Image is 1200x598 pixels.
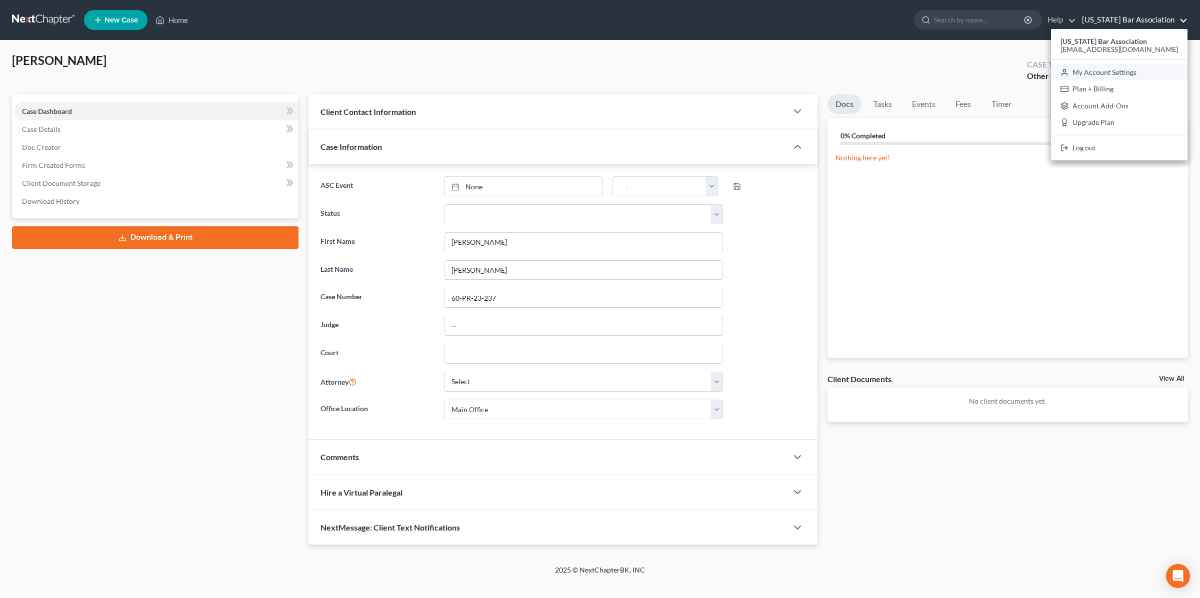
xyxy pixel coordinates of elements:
[835,153,1180,163] p: Nothing here yet!
[315,316,439,336] label: Judge
[315,400,439,420] label: Office Location
[444,316,722,335] input: --
[934,10,1025,29] input: Search by name...
[22,107,72,115] span: Case Dashboard
[12,226,298,249] a: Download & Print
[320,107,416,116] span: Client Contact Information
[444,233,722,252] input: Enter First Name...
[1159,375,1184,382] a: View All
[315,204,439,224] label: Status
[444,344,722,363] input: --
[315,565,885,583] div: 2025 © NextChapterBK, INC
[14,120,298,138] a: Case Details
[613,177,706,196] input: -- : --
[1051,114,1187,131] a: Upgrade Plan
[983,94,1019,114] a: Timer
[444,288,722,307] input: Enter case number...
[840,131,885,140] strong: 0% Completed
[22,125,60,133] span: Case Details
[1051,97,1187,114] a: Account Add-Ons
[320,142,382,151] span: Case Information
[1042,11,1076,29] a: Help
[904,94,943,114] a: Events
[320,488,402,497] span: Hire a Virtual Paralegal
[22,197,79,205] span: Download History
[315,344,439,364] label: Court
[1051,29,1187,160] div: [US_STATE] Bar Association
[104,16,138,24] span: New Case
[14,102,298,120] a: Case Dashboard
[22,161,85,169] span: Firm Created Forms
[1051,139,1187,156] a: Log out
[1051,64,1187,81] a: My Account Settings
[1077,11,1187,29] a: [US_STATE] Bar Association
[150,11,193,29] a: Home
[947,94,979,114] a: Fees
[835,396,1180,406] p: No client documents yet.
[315,176,439,196] label: ASC Event
[1027,59,1068,70] div: Case Type
[1166,564,1190,588] div: Open Intercom Messenger
[1027,70,1068,82] div: Other
[865,94,900,114] a: Tasks
[827,94,861,114] a: Docs
[22,179,100,187] span: Client Document Storage
[1060,37,1147,45] strong: [US_STATE] Bar Association
[12,53,106,67] span: [PERSON_NAME]
[315,288,439,308] label: Case Number
[14,174,298,192] a: Client Document Storage
[320,523,460,532] span: NextMessage: Client Text Notifications
[14,156,298,174] a: Firm Created Forms
[14,192,298,210] a: Download History
[444,177,602,196] a: None
[827,374,891,384] div: Client Documents
[22,143,61,151] span: Doc Creator
[444,261,722,280] input: Enter Last Name...
[315,232,439,252] label: First Name
[315,260,439,280] label: Last Name
[14,138,298,156] a: Doc Creator
[320,452,359,462] span: Comments
[1060,45,1178,53] span: [EMAIL_ADDRESS][DOMAIN_NAME]
[1051,80,1187,97] a: Plan + Billing
[315,372,439,392] label: Attorney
